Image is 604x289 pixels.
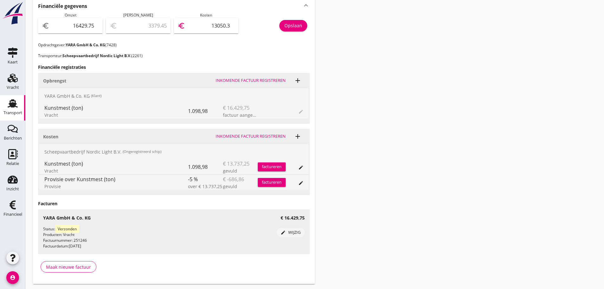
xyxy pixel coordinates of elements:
div: gevuld [223,183,258,190]
input: 0,00 [186,21,235,31]
div: Vracht [7,85,19,89]
span: € 13.737,25 [223,160,250,167]
strong: Scheepvaartbedrijf Nordic Light B.V. [62,53,131,58]
div: gevuld [223,167,258,174]
div: factureren [258,179,286,186]
button: wijzig [277,228,305,237]
div: Financieel [3,212,22,216]
div: over € 13.737,25 [188,183,223,190]
i: euro [42,22,49,30]
div: Kunstmest (ton) [44,160,188,167]
div: factureren [258,164,286,170]
div: Inkomende factuur registreren [216,133,286,140]
span: € 16.429,75 [223,104,250,112]
span: Omzet [65,12,76,18]
div: Provisie [44,183,188,190]
h3: Financiële registraties [38,64,310,70]
h3: € 16.429,75 [281,214,305,221]
div: Opslaan [284,22,302,29]
span: Kosten [200,12,212,18]
i: keyboard_arrow_up [302,1,310,10]
input: 0,00 [51,21,99,31]
i: account_circle [6,271,19,284]
div: Relatie [6,161,19,166]
div: Status: Producten: Vracht Factuurnummer: 251246 Factuurdatum: [43,226,277,249]
button: Inkomende factuur registreren [213,132,288,141]
strong: Financiële gegevens [38,3,87,10]
img: logo-small.a267ee39.svg [1,2,24,25]
div: Berichten [4,136,22,140]
div: Inkomende factuur registreren [216,77,286,84]
i: add [294,77,302,84]
strong: YARA GmbH & Co. KG [66,42,105,48]
div: 1.098,98 [188,103,223,119]
div: Scheepvaartbedrijf Nordic Light B.V. [39,144,308,159]
div: Kunstmest (ton) [44,104,188,112]
i: edit [298,165,303,170]
button: factureren [258,178,286,187]
h3: Facturen [38,200,310,207]
p: Transporteur: (2261) [38,53,310,59]
button: Maak nieuwe factuur [41,261,96,273]
span: [PERSON_NAME] [123,12,153,18]
i: edit [281,230,286,235]
small: (Ongeregistreerd schip) [123,149,161,154]
strong: Kosten [43,134,58,140]
div: YARA GmbH & Co. KG [39,88,308,103]
span: [DATE] [69,243,81,249]
h3: YARA GmbH & Co. KG [43,214,91,221]
span: Verzonden [55,225,79,233]
button: Opslaan [279,20,307,31]
button: Inkomende factuur registreren [213,76,288,85]
small: (Klant) [91,93,101,99]
div: Vracht [44,167,188,174]
button: factureren [258,162,286,171]
i: euro [178,22,185,30]
div: Kaart [8,60,18,64]
div: Vracht [44,112,188,118]
div: Provisie over Kunstmest (ton) [44,175,188,183]
div: factuur aangemaakt [223,112,258,118]
div: wijzig [279,229,302,236]
p: Opdrachtgever: (7428) [38,42,310,48]
div: 1.098,98 [188,159,223,174]
i: edit [298,181,303,186]
div: -5 % [188,175,223,190]
div: Inzicht [6,187,19,191]
div: Maak nieuwe factuur [46,264,91,270]
div: Transport [3,111,22,115]
span: € -686,86 [223,175,244,183]
i: add [294,133,302,140]
strong: Opbrengst [43,78,66,84]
